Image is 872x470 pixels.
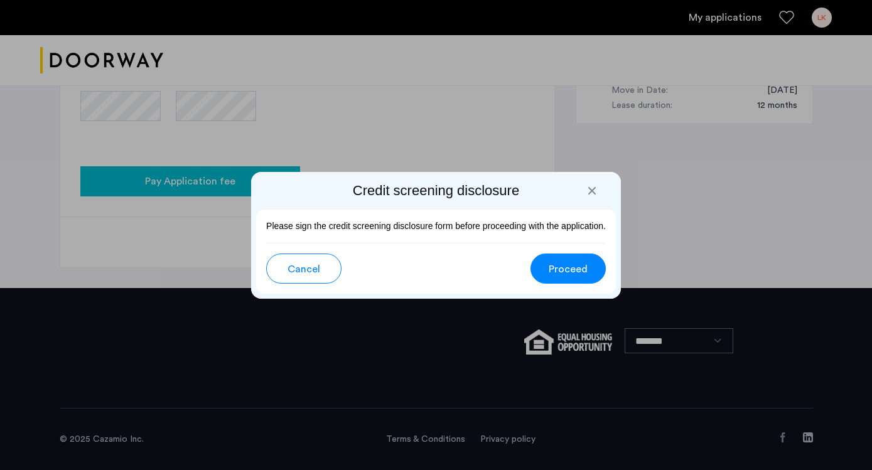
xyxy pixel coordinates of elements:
[266,220,606,233] p: Please sign the credit screening disclosure form before proceeding with the application.
[256,182,616,200] h2: Credit screening disclosure
[266,254,342,284] button: button
[530,254,606,284] button: button
[288,262,320,277] span: Cancel
[549,262,588,277] span: Proceed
